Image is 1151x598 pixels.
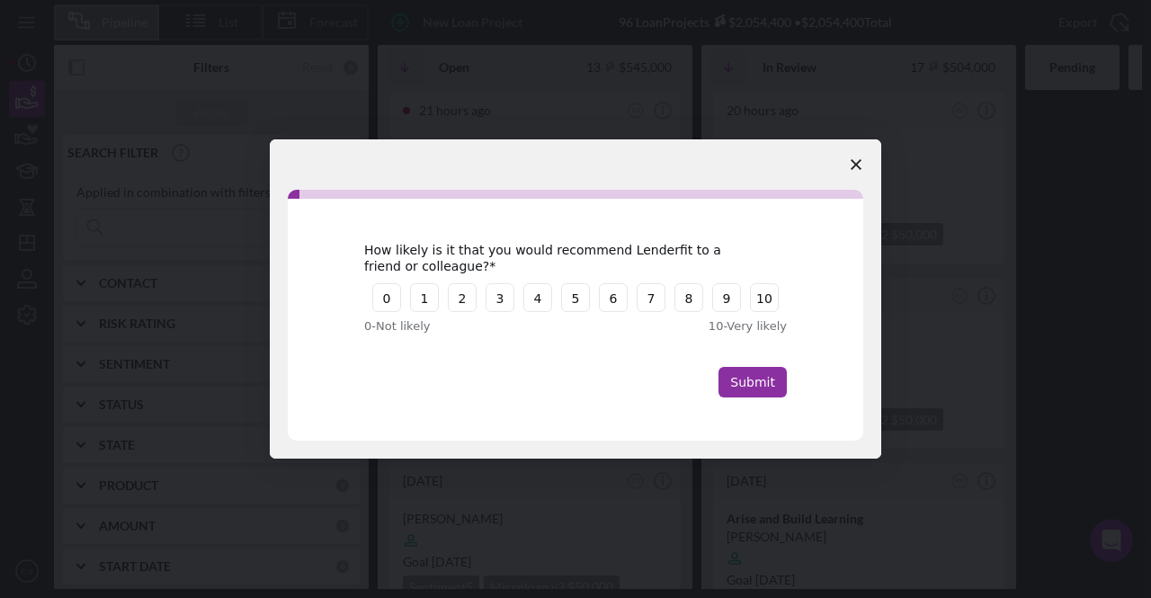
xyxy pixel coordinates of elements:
[523,283,552,312] button: 4
[561,283,590,312] button: 5
[364,242,760,274] div: How likely is it that you would recommend Lenderfit to a friend or colleague?
[674,283,703,312] button: 8
[448,283,477,312] button: 2
[625,317,787,335] div: 10 - Very likely
[486,283,514,312] button: 3
[718,367,787,397] button: Submit
[712,283,741,312] button: 9
[410,283,439,312] button: 1
[831,139,881,190] span: Close survey
[750,283,779,312] button: 10
[637,283,665,312] button: 7
[372,283,401,312] button: 0
[599,283,628,312] button: 6
[364,317,526,335] div: 0 - Not likely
